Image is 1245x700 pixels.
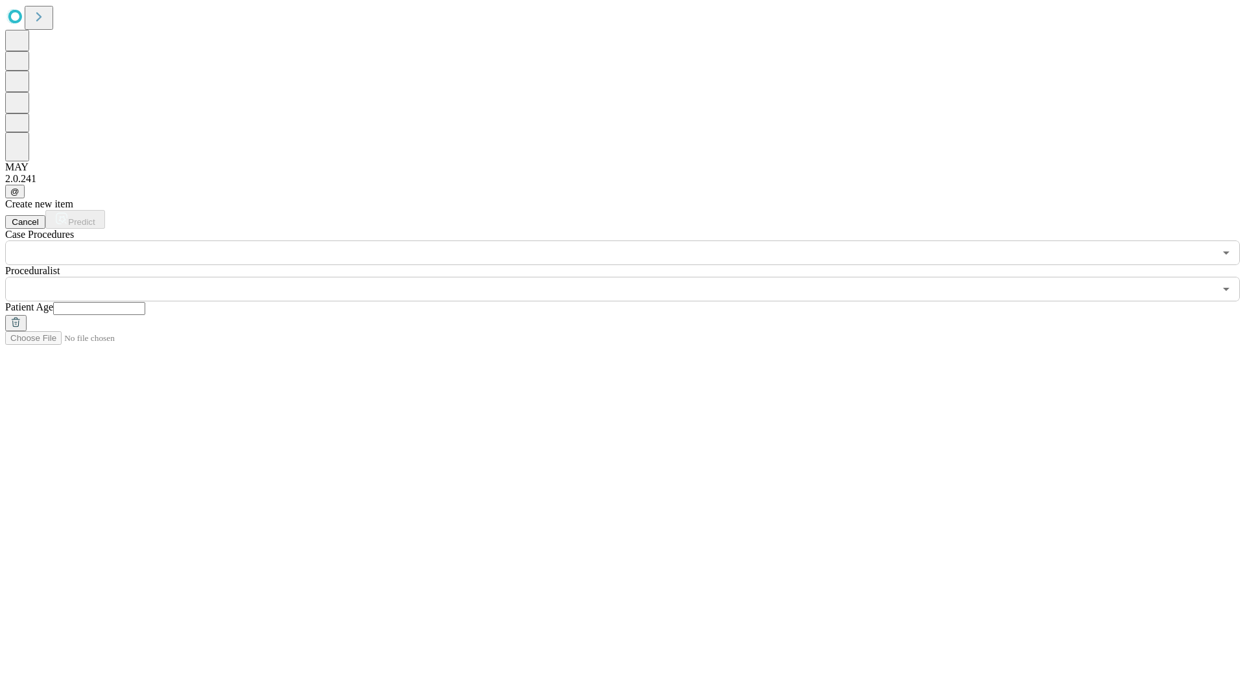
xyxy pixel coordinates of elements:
[1217,280,1235,298] button: Open
[68,217,95,227] span: Predict
[5,185,25,198] button: @
[45,210,105,229] button: Predict
[5,198,73,209] span: Create new item
[12,217,39,227] span: Cancel
[5,215,45,229] button: Cancel
[5,173,1240,185] div: 2.0.241
[1217,244,1235,262] button: Open
[10,187,19,196] span: @
[5,265,60,276] span: Proceduralist
[5,161,1240,173] div: MAY
[5,229,74,240] span: Scheduled Procedure
[5,301,53,312] span: Patient Age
